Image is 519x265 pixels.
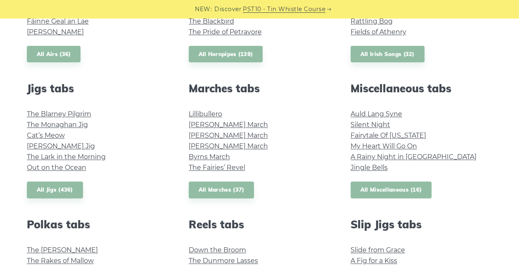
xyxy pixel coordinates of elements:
[189,153,230,161] a: Byrns March
[214,5,242,14] span: Discover
[351,142,417,150] a: My Heart Will Go On
[189,17,234,25] a: The Blackbird
[27,17,89,25] a: Fáinne Geal an Lae
[351,257,397,265] a: A Fig for a Kiss
[189,46,263,63] a: All Hornpipes (139)
[27,110,91,118] a: The Blarney Pilgrim
[189,218,331,231] h2: Reels tabs
[189,164,245,171] a: The Fairies’ Revel
[351,46,424,63] a: All Irish Songs (32)
[351,246,405,254] a: Slide from Grace
[351,181,432,198] a: All Miscellaneous (16)
[351,131,426,139] a: Fairytale Of [US_STATE]
[189,110,222,118] a: Lillibullero
[27,46,81,63] a: All Airs (36)
[27,246,98,254] a: The [PERSON_NAME]
[27,142,95,150] a: [PERSON_NAME] Jig
[27,257,94,265] a: The Rakes of Mallow
[351,153,476,161] a: A Rainy Night in [GEOGRAPHIC_DATA]
[27,153,106,161] a: The Lark in the Morning
[27,82,169,95] h2: Jigs tabs
[243,5,325,14] a: PST10 - Tin Whistle Course
[27,121,88,129] a: The Monaghan Jig
[351,121,390,129] a: Silent Night
[27,218,169,231] h2: Polkas tabs
[195,5,212,14] span: NEW:
[189,82,331,95] h2: Marches tabs
[27,131,65,139] a: Cat’s Meow
[27,164,86,171] a: Out on the Ocean
[189,28,262,36] a: The Pride of Petravore
[189,142,268,150] a: [PERSON_NAME] March
[189,131,268,139] a: [PERSON_NAME] March
[27,181,83,198] a: All Jigs (436)
[351,218,493,231] h2: Slip Jigs tabs
[351,17,393,25] a: Rattling Bog
[189,121,268,129] a: [PERSON_NAME] March
[351,82,493,95] h2: Miscellaneous tabs
[189,257,258,265] a: The Dunmore Lasses
[351,28,406,36] a: Fields of Athenry
[351,110,402,118] a: Auld Lang Syne
[27,28,84,36] a: [PERSON_NAME]
[351,164,388,171] a: Jingle Bells
[189,246,246,254] a: Down the Broom
[189,181,254,198] a: All Marches (37)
